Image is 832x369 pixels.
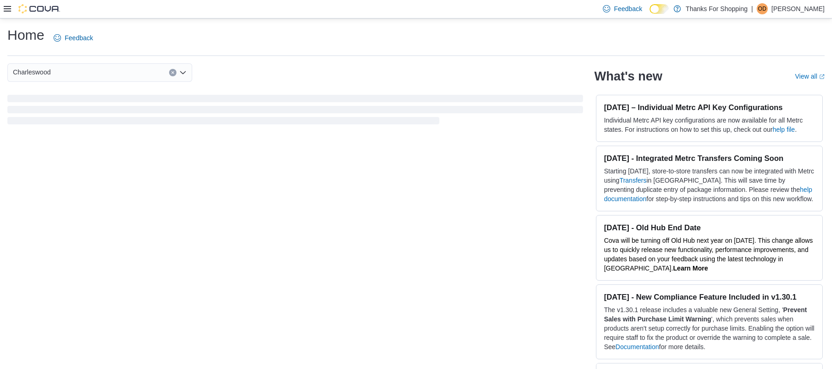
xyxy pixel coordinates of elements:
[604,223,815,232] h3: [DATE] - Old Hub End Date
[604,103,815,112] h3: [DATE] – Individual Metrc API Key Configurations
[604,154,815,163] h3: [DATE] - Integrated Metrc Transfers Coming Soon
[795,73,825,80] a: View allExternal link
[604,306,807,323] strong: Prevent Sales with Purchase Limit Warning
[604,166,815,203] p: Starting [DATE], store-to-store transfers can now be integrated with Metrc using in [GEOGRAPHIC_D...
[594,69,662,84] h2: What's new
[619,177,647,184] a: Transfers
[758,3,766,14] span: OD
[650,4,669,14] input: Dark Mode
[757,3,768,14] div: O Dixon
[604,186,812,203] a: help documentation
[50,29,97,47] a: Feedback
[673,264,708,272] a: Learn More
[771,3,825,14] p: [PERSON_NAME]
[772,126,795,133] a: help file
[604,116,815,134] p: Individual Metrc API key configurations are now available for all Metrc states. For instructions ...
[179,69,187,76] button: Open list of options
[819,74,825,80] svg: External link
[604,305,815,351] p: The v1.30.1 release includes a valuable new General Setting, ' ', which prevents sales when produ...
[615,343,659,351] a: Documentation
[604,292,815,301] h3: [DATE] - New Compliance Feature Included in v1.30.1
[7,26,44,44] h1: Home
[614,4,642,13] span: Feedback
[13,67,51,78] span: Charleswood
[686,3,747,14] p: Thanks For Shopping
[169,69,176,76] button: Clear input
[18,4,60,13] img: Cova
[65,33,93,43] span: Feedback
[604,237,813,272] span: Cova will be turning off Old Hub next year on [DATE]. This change allows us to quickly release ne...
[751,3,753,14] p: |
[7,97,583,126] span: Loading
